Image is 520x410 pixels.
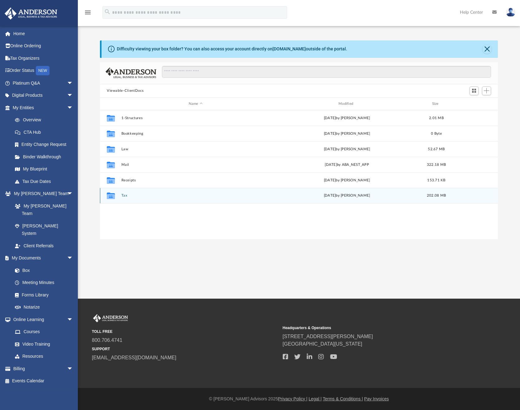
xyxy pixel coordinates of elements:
[4,252,79,264] a: My Documentsarrow_drop_down
[4,375,83,387] a: Events Calendar
[103,101,118,107] div: id
[67,77,79,90] span: arrow_drop_down
[117,46,347,52] div: Difficulty viewing your box folder? You can also access your account directly on outside of the p...
[9,326,79,338] a: Courses
[121,101,270,107] div: Name
[100,110,498,239] div: grid
[506,8,515,17] img: User Pic
[9,240,79,252] a: Client Referrals
[273,147,421,152] div: [DATE] by [PERSON_NAME]
[121,116,270,120] button: 1-Structures
[427,194,446,198] span: 202.08 MB
[9,200,76,220] a: My [PERSON_NAME] Team
[92,329,278,334] small: TOLL FREE
[9,151,83,163] a: Binder Walkthrough
[9,114,83,126] a: Overview
[283,334,373,339] a: [STREET_ADDRESS][PERSON_NAME]
[4,40,83,52] a: Online Ordering
[9,163,79,175] a: My Blueprint
[4,101,83,114] a: My Entitiesarrow_drop_down
[121,194,270,198] button: Tax
[4,64,83,77] a: Order StatusNEW
[323,396,363,401] a: Terms & Conditions |
[9,175,83,188] a: Tax Due Dates
[482,86,491,95] button: Add
[67,252,79,265] span: arrow_drop_down
[162,66,491,78] input: Search files and folders
[364,396,389,401] a: Pay Invoices
[272,46,306,51] a: [DOMAIN_NAME]
[427,179,445,182] span: 153.71 KB
[67,362,79,375] span: arrow_drop_down
[283,325,469,331] small: Headquarters & Operations
[121,147,270,151] button: Law
[9,301,79,314] a: Notarize
[9,138,83,151] a: Entity Change Request
[4,27,83,40] a: Home
[92,314,129,322] img: Anderson Advisors Platinum Portal
[273,178,421,183] div: [DATE] by [PERSON_NAME]
[36,66,50,75] div: NEW
[121,163,270,167] button: Mail
[67,313,79,326] span: arrow_drop_down
[4,89,83,102] a: Digital Productsarrow_drop_down
[283,341,362,347] a: [GEOGRAPHIC_DATA][US_STATE]
[4,52,83,64] a: Tax Organizers
[3,7,59,20] img: Anderson Advisors Platinum Portal
[278,396,308,401] a: Privacy Policy |
[67,188,79,200] span: arrow_drop_down
[273,115,421,121] div: [DATE] by [PERSON_NAME]
[78,396,520,402] div: © [PERSON_NAME] Advisors 2025
[104,8,111,15] i: search
[9,350,79,363] a: Resources
[9,338,76,350] a: Video Training
[9,264,76,277] a: Box
[431,132,442,135] span: 0 Byte
[84,12,92,16] a: menu
[9,126,83,138] a: CTA Hub
[92,355,176,360] a: [EMAIL_ADDRESS][DOMAIN_NAME]
[424,101,449,107] div: Size
[67,101,79,114] span: arrow_drop_down
[429,116,444,120] span: 2.01 MB
[121,178,270,182] button: Receipts
[92,338,122,343] a: 800.706.4741
[4,188,79,200] a: My [PERSON_NAME] Teamarrow_drop_down
[273,131,421,137] div: [DATE] by [PERSON_NAME]
[67,89,79,102] span: arrow_drop_down
[9,220,79,240] a: [PERSON_NAME] System
[9,289,76,301] a: Forms Library
[4,77,83,89] a: Platinum Q&Aarrow_drop_down
[273,162,421,168] div: [DATE] by ABA_NEST_APP
[84,9,92,16] i: menu
[107,88,144,94] button: Viewable-ClientDocs
[121,132,270,136] button: Bookkeeping
[272,101,421,107] div: Modified
[309,396,322,401] a: Legal |
[427,163,446,166] span: 322.18 MB
[92,346,278,352] small: SUPPORT
[483,45,491,54] button: Close
[273,193,421,199] div: [DATE] by [PERSON_NAME]
[4,362,83,375] a: Billingarrow_drop_down
[4,313,79,326] a: Online Learningarrow_drop_down
[451,101,495,107] div: id
[470,86,479,95] button: Switch to Grid View
[428,147,445,151] span: 52.67 MB
[9,277,79,289] a: Meeting Minutes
